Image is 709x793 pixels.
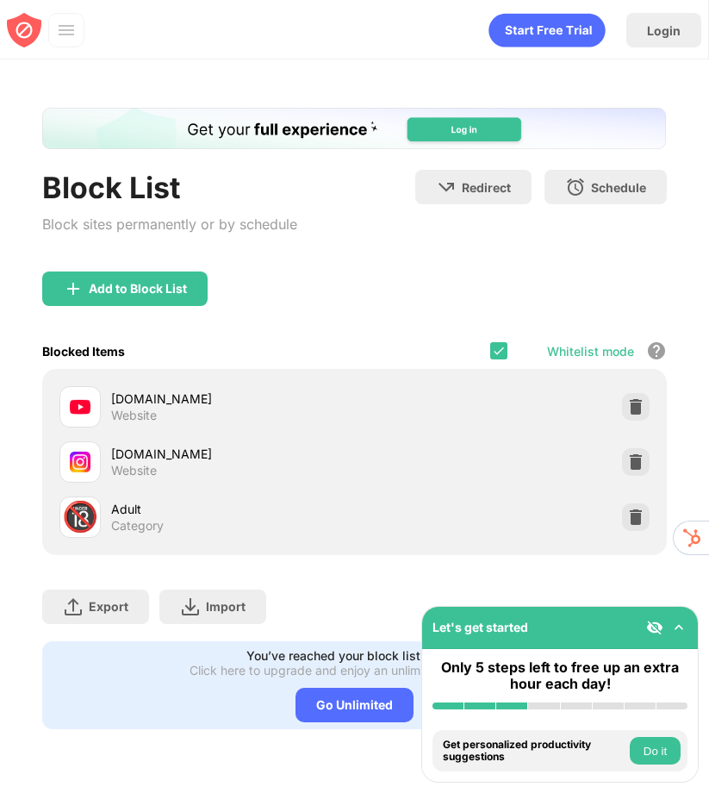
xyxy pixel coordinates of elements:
[111,518,164,534] div: Category
[432,659,687,692] div: Only 5 steps left to free up an extra hour each day!
[646,619,663,636] img: eye-not-visible.svg
[492,344,506,358] img: check.svg
[647,23,681,38] div: Login
[42,212,297,237] div: Block sites permanently or by schedule
[111,445,354,463] div: [DOMAIN_NAME]
[190,663,499,677] div: Click here to upgrade and enjoy an unlimited block list.
[591,180,646,195] div: Schedule
[295,688,414,722] div: Go Unlimited
[246,648,452,663] div: You’ve reached your block list limit.
[111,463,157,478] div: Website
[462,180,511,195] div: Redirect
[111,500,354,518] div: Adult
[70,452,90,472] img: favicons
[111,408,157,423] div: Website
[443,739,625,764] div: Get personalized productivity suggestions
[42,170,297,205] div: Block List
[42,344,125,359] div: Blocked Items
[62,499,98,534] div: 🔞
[111,390,354,408] div: [DOMAIN_NAME]
[206,599,246,614] div: Import
[547,344,634,359] div: Whitelist mode
[670,619,687,636] img: omni-setup-toggle.svg
[89,599,128,614] div: Export
[89,282,187,296] div: Add to Block List
[432,620,528,634] div: Let's get started
[7,13,41,47] img: blocksite-icon-red.svg
[630,737,681,765] button: Do it
[488,13,606,47] div: animation
[70,396,90,417] img: favicons
[42,108,666,149] iframe: Banner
